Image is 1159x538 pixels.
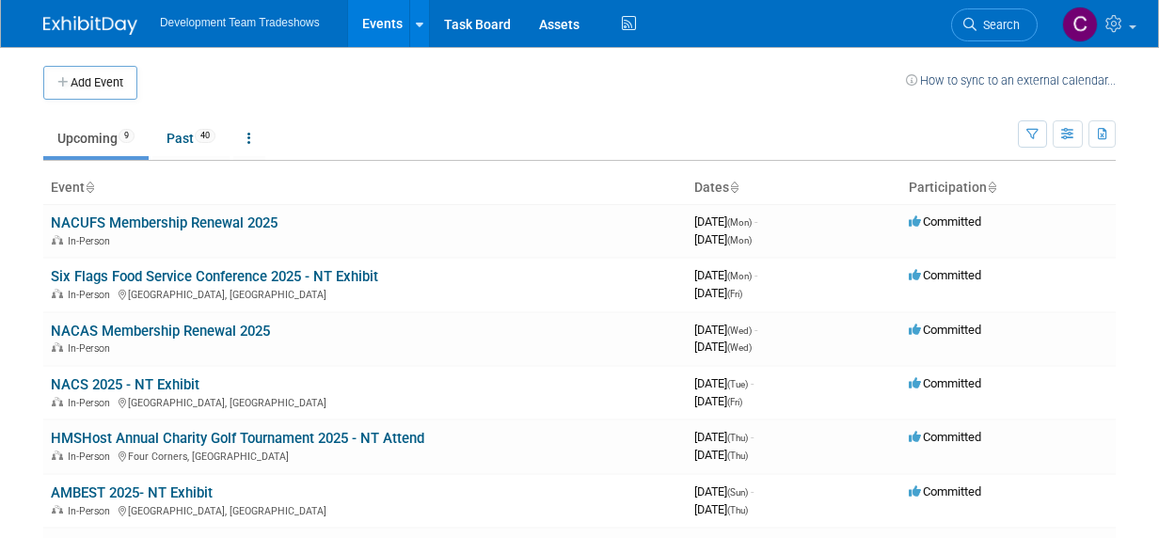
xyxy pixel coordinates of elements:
[68,235,116,247] span: In-Person
[51,268,378,285] a: Six Flags Food Service Conference 2025 - NT Exhibit
[68,397,116,409] span: In-Person
[751,430,754,444] span: -
[51,502,679,517] div: [GEOGRAPHIC_DATA], [GEOGRAPHIC_DATA]
[152,120,230,156] a: Past40
[754,214,757,229] span: -
[52,397,63,406] img: In-Person Event
[694,232,752,246] span: [DATE]
[727,379,748,389] span: (Tue)
[901,172,1116,204] th: Participation
[119,129,135,143] span: 9
[51,286,679,301] div: [GEOGRAPHIC_DATA], [GEOGRAPHIC_DATA]
[727,289,742,299] span: (Fri)
[727,235,752,245] span: (Mon)
[43,66,137,100] button: Add Event
[68,342,116,355] span: In-Person
[43,120,149,156] a: Upcoming9
[751,376,754,390] span: -
[727,451,748,461] span: (Thu)
[754,268,757,282] span: -
[694,214,757,229] span: [DATE]
[951,8,1038,41] a: Search
[694,286,742,300] span: [DATE]
[51,394,679,409] div: [GEOGRAPHIC_DATA], [GEOGRAPHIC_DATA]
[694,323,757,337] span: [DATE]
[52,505,63,514] img: In-Person Event
[751,484,754,498] span: -
[51,484,213,501] a: AMBEST 2025- NT Exhibit
[52,451,63,460] img: In-Person Event
[909,484,981,498] span: Committed
[51,323,270,340] a: NACAS Membership Renewal 2025
[85,180,94,195] a: Sort by Event Name
[43,172,687,204] th: Event
[909,268,981,282] span: Committed
[68,289,116,301] span: In-Person
[727,505,748,515] span: (Thu)
[68,505,116,517] span: In-Person
[909,376,981,390] span: Committed
[754,323,757,337] span: -
[694,448,748,462] span: [DATE]
[987,180,996,195] a: Sort by Participation Type
[51,214,278,231] a: NACUFS Membership Renewal 2025
[51,430,424,447] a: HMSHost Annual Charity Golf Tournament 2025 - NT Attend
[51,376,199,393] a: NACS 2025 - NT Exhibit
[909,430,981,444] span: Committed
[160,16,320,29] span: Development Team Tradeshows
[694,376,754,390] span: [DATE]
[1062,7,1098,42] img: Courtney Perkins
[694,394,742,408] span: [DATE]
[727,397,742,407] span: (Fri)
[976,18,1020,32] span: Search
[694,502,748,516] span: [DATE]
[729,180,738,195] a: Sort by Start Date
[727,342,752,353] span: (Wed)
[43,16,137,35] img: ExhibitDay
[68,451,116,463] span: In-Person
[52,342,63,352] img: In-Person Event
[727,433,748,443] span: (Thu)
[694,340,752,354] span: [DATE]
[727,271,752,281] span: (Mon)
[51,448,679,463] div: Four Corners, [GEOGRAPHIC_DATA]
[694,430,754,444] span: [DATE]
[727,217,752,228] span: (Mon)
[906,73,1116,87] a: How to sync to an external calendar...
[727,487,748,498] span: (Sun)
[909,323,981,337] span: Committed
[694,268,757,282] span: [DATE]
[694,484,754,498] span: [DATE]
[909,214,981,229] span: Committed
[52,235,63,245] img: In-Person Event
[687,172,901,204] th: Dates
[52,289,63,298] img: In-Person Event
[195,129,215,143] span: 40
[727,325,752,336] span: (Wed)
